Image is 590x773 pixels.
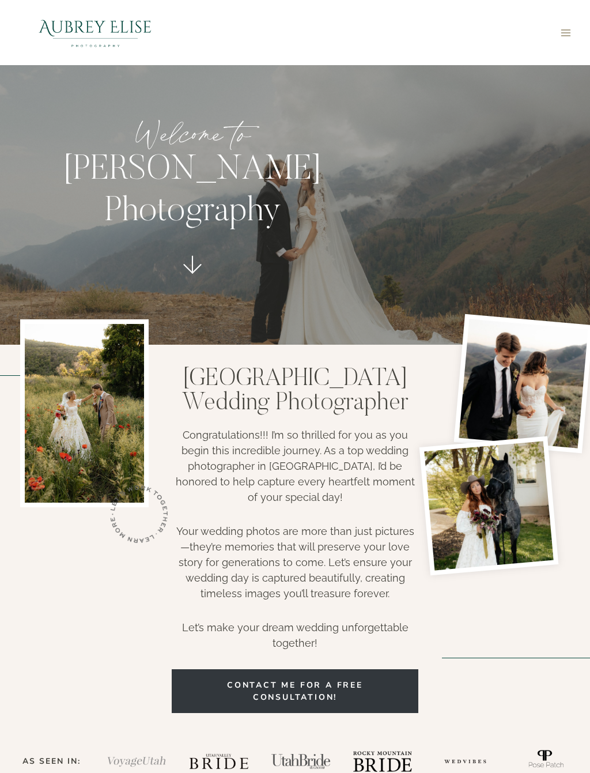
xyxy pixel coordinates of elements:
p: Welcome to [6,112,379,156]
h1: [GEOGRAPHIC_DATA] Wedding Photographer [172,350,418,416]
span: COntact me for a free consultation! [184,679,406,703]
img: groom kissing brides hand in Utah poppy field [20,319,149,507]
p: Congratulations!!! I’m so thrilled for you as you begin this incredible journey. As a top wedding... [172,427,418,505]
p: Your wedding photos are more than just pictures—they’re memories that will preserve your love sto... [172,523,418,601]
p: Let’s make your dream wedding unforgettable together! [172,620,418,651]
a: COntact me for a free consultation! [172,669,418,713]
img: bride with her horse and bouquet at the caledonia [419,436,558,575]
button: Open menu [555,24,576,42]
h2: AS SEEN IN: [14,757,89,767]
p: [PERSON_NAME] Photography [6,150,379,233]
